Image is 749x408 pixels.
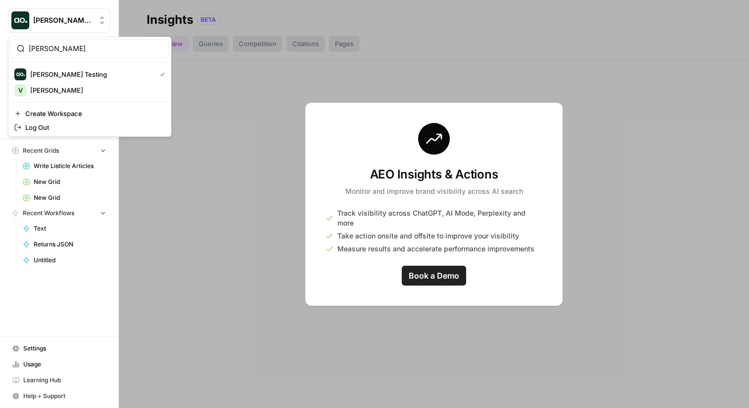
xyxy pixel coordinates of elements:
a: New Grid [18,190,110,206]
span: Help + Support [23,392,106,401]
span: Text [34,224,106,233]
span: Create Workspace [25,109,161,118]
span: [PERSON_NAME] Testing [33,15,93,25]
span: Usage [23,360,106,369]
img: Vicky Testing Logo [11,11,29,29]
span: Settings [23,344,106,353]
span: Take action onsite and offsite to improve your visibility [337,231,519,241]
a: Text [18,221,110,236]
a: Untitled [18,252,110,268]
span: [PERSON_NAME] [30,85,161,95]
a: New Grid [18,174,110,190]
span: V [18,85,23,95]
a: Settings [8,341,110,356]
a: Create Workspace [10,107,169,120]
a: Learning Hub [8,372,110,388]
a: Usage [8,356,110,372]
a: Log Out [10,120,169,134]
button: Workspace: Vicky Testing [8,8,110,33]
button: Help + Support [8,388,110,404]
h3: AEO Insights & Actions [345,167,523,182]
span: Write Listicle Articles [34,162,106,171]
span: Untitled [34,256,106,265]
a: Book a Demo [402,266,466,286]
span: Recent Workflows [23,209,74,218]
p: Monitor and improve brand visibility across AI search [345,186,523,196]
a: Write Listicle Articles [18,158,110,174]
img: Vicky Testing Logo [14,68,26,80]
span: Returns JSON [34,240,106,249]
span: [PERSON_NAME] Testing [30,69,152,79]
span: Learning Hub [23,376,106,385]
input: Search Workspaces [29,44,162,54]
div: Workspace: Vicky Testing [8,37,171,137]
span: Measure results and accelerate performance improvements [337,244,535,254]
button: Recent Workflows [8,206,110,221]
span: New Grid [34,177,106,186]
button: Recent Grids [8,143,110,158]
a: Returns JSON [18,236,110,252]
span: Recent Grids [23,146,59,155]
span: Track visibility across ChatGPT, AI Mode, Perplexity and more [337,208,542,228]
span: New Grid [34,193,106,202]
span: Log Out [25,122,161,132]
span: Book a Demo [409,270,459,282]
